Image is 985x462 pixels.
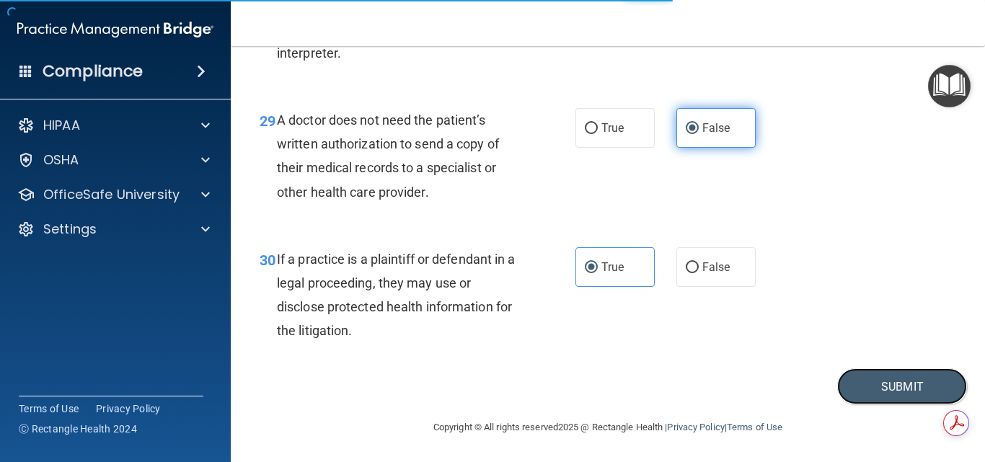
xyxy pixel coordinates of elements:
[43,61,143,81] h4: Compliance
[277,252,516,339] span: If a practice is a plaintiff or defendant in a legal proceeding, they may use or disclose protect...
[260,112,275,130] span: 29
[43,117,80,134] p: HIPAA
[19,401,79,416] a: Terms of Use
[727,422,782,432] a: Terms of Use
[277,112,499,200] span: A doctor does not need the patient’s written authorization to send a copy of their medical record...
[96,401,161,416] a: Privacy Policy
[43,186,180,203] p: OfficeSafe University
[345,404,871,450] div: Copyright © All rights reserved 2025 @ Rectangle Health | |
[43,221,97,238] p: Settings
[702,260,730,274] span: False
[601,121,624,135] span: True
[17,151,210,169] a: OSHA
[43,151,79,169] p: OSHA
[686,123,699,134] input: False
[601,260,624,274] span: True
[667,422,724,432] a: Privacy Policy
[837,368,967,405] button: Submit
[686,262,699,273] input: False
[17,221,210,238] a: Settings
[702,121,730,135] span: False
[17,117,210,134] a: HIPAA
[260,252,275,269] span: 30
[585,262,598,273] input: True
[19,422,137,436] span: Ⓒ Rectangle Health 2024
[928,65,971,107] button: Open Resource Center
[17,186,210,203] a: OfficeSafe University
[17,15,213,44] img: PMB logo
[585,123,598,134] input: True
